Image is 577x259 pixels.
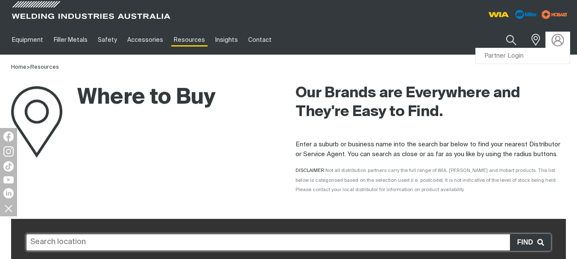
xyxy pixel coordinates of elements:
[30,64,59,70] a: Resources
[169,25,210,55] a: Resources
[3,131,14,142] img: Facebook
[1,201,16,215] img: hide socials
[296,168,557,192] span: Not all distribution partners carry the full range of WIA, [PERSON_NAME] and Hobart products. The...
[243,25,277,55] a: Contact
[3,188,14,198] img: LinkedIn
[486,30,526,50] input: Product name or item number...
[122,25,168,55] a: Accessories
[93,25,122,55] a: Safety
[3,146,14,157] img: Instagram
[26,64,30,70] span: >
[476,48,570,64] a: Partner Login
[48,25,92,55] a: Filler Metals
[11,84,216,112] h1: Where to Buy
[296,84,566,122] h2: Our Brands are Everywhere and They're Easy to Find.
[510,234,551,250] button: Find
[3,161,14,172] img: TikTok
[7,25,429,55] nav: Main
[3,176,14,183] img: YouTube
[210,25,243,55] a: Insights
[26,234,551,251] input: Search location
[296,140,566,159] p: Enter a suburb or business name into the search bar below to find your nearest Distributor or Ser...
[296,168,557,192] span: DISCLAIMER:
[11,64,26,70] a: Home
[517,237,537,248] span: Find
[539,8,570,21] img: miller
[497,30,526,50] button: Search products
[7,25,48,55] a: Equipment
